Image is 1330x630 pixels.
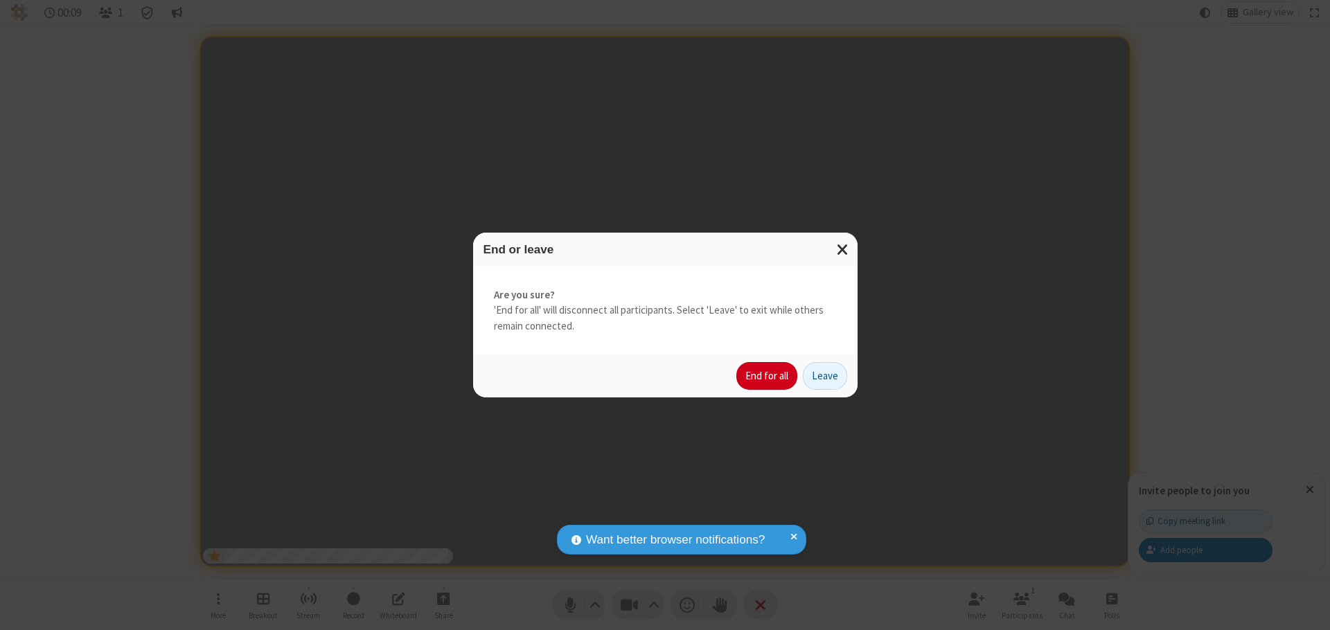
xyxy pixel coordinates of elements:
strong: Are you sure? [494,287,837,303]
span: Want better browser notifications? [586,531,765,549]
h3: End or leave [484,243,847,256]
button: Close modal [828,233,858,267]
button: Leave [803,362,847,390]
div: 'End for all' will disconnect all participants. Select 'Leave' to exit while others remain connec... [473,267,858,355]
button: End for all [736,362,797,390]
